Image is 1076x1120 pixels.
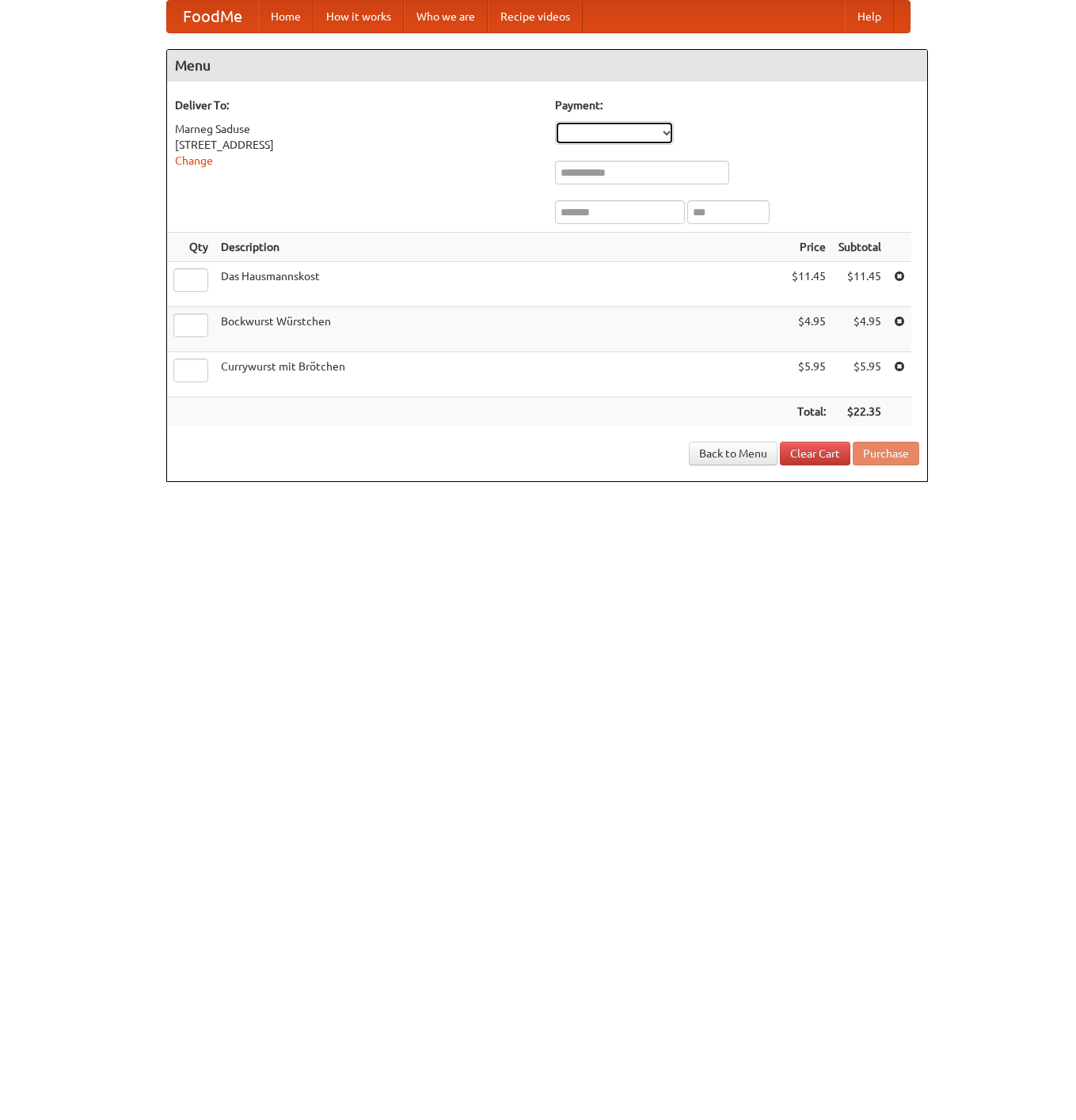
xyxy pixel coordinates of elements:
[853,442,919,465] button: Purchase
[689,442,778,465] a: Back to Menu
[167,1,258,32] a: FoodMe
[832,397,888,427] th: $22.35
[215,307,785,352] td: Bockwurst Würstchen
[832,262,888,307] td: $11.45
[832,233,888,262] th: Subtotal
[488,1,583,32] a: Recipe videos
[832,352,888,397] td: $5.95
[832,307,888,352] td: $4.95
[175,97,539,113] h5: Deliver To:
[555,97,919,113] h5: Payment:
[785,307,832,352] td: $4.95
[785,233,832,262] th: Price
[845,1,894,32] a: Help
[404,1,488,32] a: Who we are
[314,1,404,32] a: How it works
[167,50,927,82] h4: Menu
[780,442,850,465] a: Clear Cart
[167,233,215,262] th: Qty
[215,352,785,397] td: Currywurst mit Brötchen
[175,121,539,137] div: Marneg Saduse
[785,262,832,307] td: $11.45
[215,233,785,262] th: Description
[215,262,785,307] td: Das Hausmannskost
[258,1,314,32] a: Home
[785,397,832,427] th: Total:
[175,137,539,153] div: [STREET_ADDRESS]
[175,154,213,167] a: Change
[785,352,832,397] td: $5.95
